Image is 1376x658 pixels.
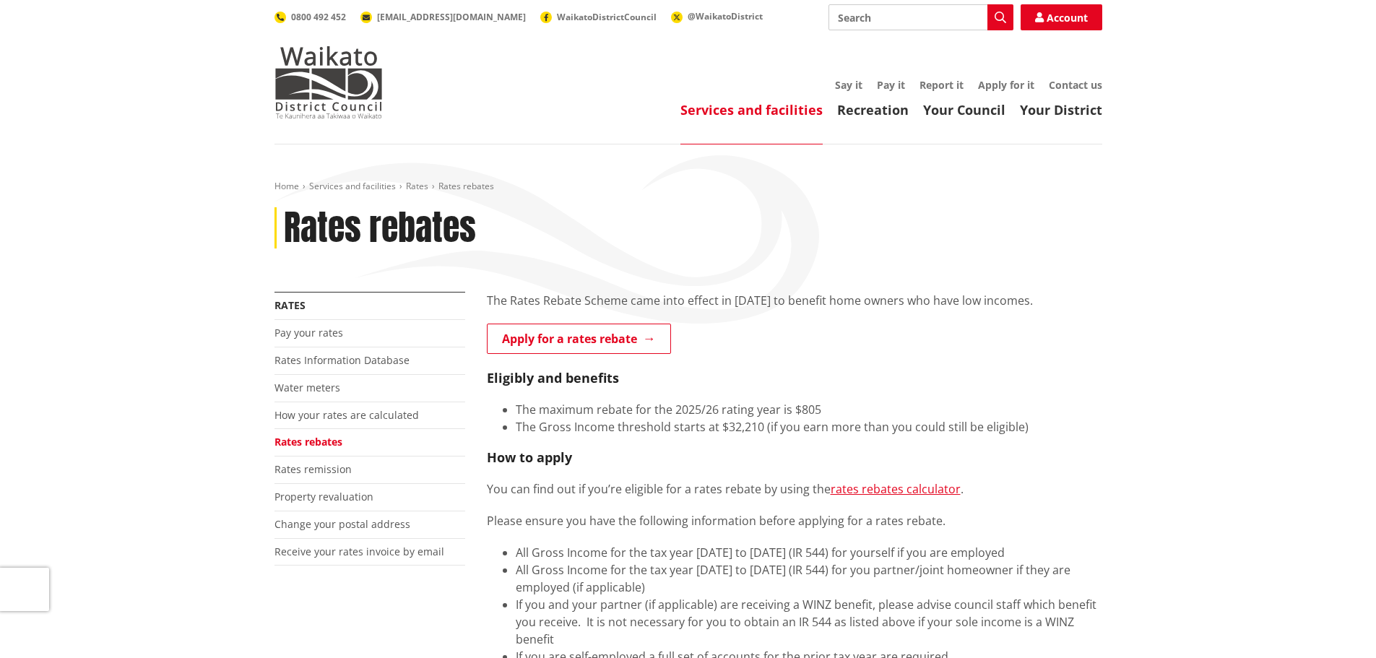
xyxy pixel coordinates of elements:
[406,180,428,192] a: Rates
[1020,101,1102,118] a: Your District
[923,101,1005,118] a: Your Council
[1021,4,1102,30] a: Account
[1049,78,1102,92] a: Contact us
[274,326,343,339] a: Pay your rates
[309,180,396,192] a: Services and facilities
[274,381,340,394] a: Water meters
[274,435,342,449] a: Rates rebates
[274,353,410,367] a: Rates Information Database
[877,78,905,92] a: Pay it
[516,401,1102,418] li: The maximum rebate for the 2025/26 rating year is $805
[487,512,1102,529] p: Please ensure you have the following information before applying for a rates rebate.
[688,10,763,22] span: @WaikatoDistrict
[920,78,964,92] a: Report it
[831,481,961,497] a: rates rebates calculator
[274,517,410,531] a: Change your postal address
[487,292,1102,309] p: The Rates Rebate Scheme came into effect in [DATE] to benefit home owners who have low incomes.
[274,181,1102,193] nav: breadcrumb
[291,11,346,23] span: 0800 492 452
[516,561,1102,596] li: All Gross Income for the tax year [DATE] to [DATE] (IR 544) for you partner/joint homeowner if th...
[274,490,373,503] a: Property revaluation
[274,545,444,558] a: Receive your rates invoice by email
[837,101,909,118] a: Recreation
[978,78,1034,92] a: Apply for it
[377,11,526,23] span: [EMAIL_ADDRESS][DOMAIN_NAME]
[274,408,419,422] a: How your rates are calculated
[540,11,657,23] a: WaikatoDistrictCouncil
[487,449,572,466] strong: How to apply
[516,544,1102,561] li: All Gross Income for the tax year [DATE] to [DATE] (IR 544) for yourself if you are employed
[487,324,671,354] a: Apply for a rates rebate
[828,4,1013,30] input: Search input
[835,78,862,92] a: Say it
[274,180,299,192] a: Home
[274,46,383,118] img: Waikato District Council - Te Kaunihera aa Takiwaa o Waikato
[516,596,1102,648] li: If you and your partner (if applicable) are receiving a WINZ benefit, please advise council staff...
[284,207,476,249] h1: Rates rebates
[487,480,1102,498] p: You can find out if you’re eligible for a rates rebate by using the .
[487,369,619,386] strong: Eligibly and benefits
[516,418,1102,436] li: The Gross Income threshold starts at $32,210 (if you earn more than you could still be eligible)
[438,180,494,192] span: Rates rebates
[274,462,352,476] a: Rates remission
[671,10,763,22] a: @WaikatoDistrict
[274,11,346,23] a: 0800 492 452
[274,298,306,312] a: Rates
[360,11,526,23] a: [EMAIL_ADDRESS][DOMAIN_NAME]
[557,11,657,23] span: WaikatoDistrictCouncil
[680,101,823,118] a: Services and facilities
